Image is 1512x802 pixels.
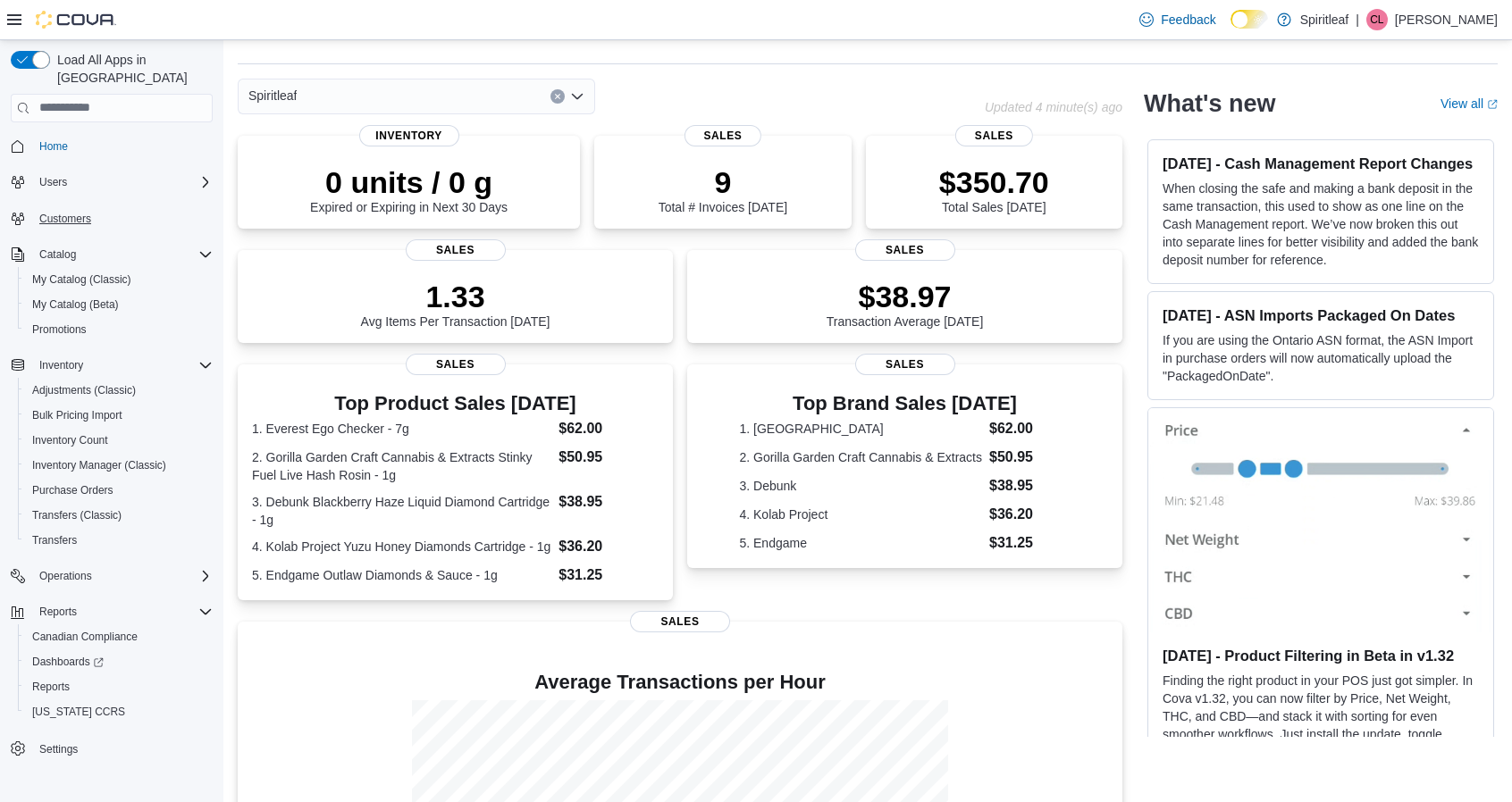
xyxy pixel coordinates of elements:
button: Transfers [18,528,220,553]
img: Cova [36,11,116,29]
span: Load All Apps in [GEOGRAPHIC_DATA] [50,51,213,87]
a: Dashboards [25,651,111,673]
button: Canadian Compliance [18,624,220,649]
dt: 1. [GEOGRAPHIC_DATA] [739,420,982,438]
p: $350.70 [939,164,1049,200]
span: Sales [406,239,506,261]
h2: What's new [1144,89,1275,118]
span: Feedback [1161,11,1215,29]
p: 9 [659,164,787,200]
p: When closing the safe and making a bank deposit in the same transaction, this used to show as one... [1163,180,1479,269]
span: Reports [32,680,70,694]
input: Dark Mode [1231,10,1268,29]
dd: $36.20 [989,504,1071,525]
a: Reports [25,676,77,698]
span: Inventory [32,355,213,376]
span: My Catalog (Beta) [32,297,119,312]
button: Clear input [550,89,565,104]
svg: External link [1487,99,1498,110]
dt: 2. Gorilla Garden Craft Cannabis & Extracts [739,448,982,466]
button: Transfers (Classic) [18,503,220,528]
span: Home [39,139,68,154]
dt: 4. Kolab Project Yuzu Honey Diamonds Cartridge - 1g [252,538,551,556]
span: Transfers (Classic) [25,505,213,526]
p: | [1356,9,1359,30]
span: Reports [32,601,213,622]
span: Home [32,135,213,157]
span: Settings [32,737,213,759]
a: Inventory Manager (Classic) [25,455,173,476]
button: Reports [18,674,220,699]
span: My Catalog (Beta) [25,294,213,315]
span: Reports [25,676,213,698]
div: Avg Items Per Transaction [DATE] [361,279,550,329]
button: My Catalog (Classic) [18,267,220,292]
a: Purchase Orders [25,480,121,501]
button: Operations [32,565,99,587]
span: My Catalog (Classic) [32,272,131,287]
span: Sales [685,125,761,146]
span: Users [39,175,67,189]
span: Inventory [359,125,459,146]
dt: 2. Gorilla Garden Craft Cannabis & Extracts Stinky Fuel Live Hash Rosin - 1g [252,448,551,484]
span: Sales [630,611,730,632]
span: My Catalog (Classic) [25,269,213,290]
h3: [DATE] - ASN Imports Packaged On Dates [1163,306,1479,324]
div: Total # Invoices [DATE] [659,164,787,214]
span: Sales [955,125,1032,146]
a: Promotions [25,319,94,340]
a: My Catalog (Beta) [25,294,126,315]
span: Dashboards [25,651,213,673]
h3: [DATE] - Product Filtering in Beta in v1.32 [1163,647,1479,664]
a: View allExternal link [1441,96,1498,111]
span: Users [32,171,213,193]
a: Customers [32,208,98,230]
p: If you are using the Ontario ASN format, the ASN Import in purchase orders will now automatically... [1163,331,1479,385]
span: Inventory Count [25,430,213,451]
button: Reports [4,599,220,624]
span: Transfers (Classic) [32,508,122,522]
span: [US_STATE] CCRS [32,705,125,719]
a: Adjustments (Classic) [25,380,143,401]
a: [US_STATE] CCRS [25,701,132,723]
a: Bulk Pricing Import [25,405,130,426]
span: Sales [855,239,955,261]
span: Customers [39,212,91,226]
button: Home [4,133,220,159]
span: Customers [32,207,213,230]
span: Catalog [32,244,213,265]
span: Inventory [39,358,83,372]
button: Adjustments (Classic) [18,378,220,403]
button: Customers [4,205,220,231]
button: Inventory [32,355,90,376]
span: Reports [39,605,77,619]
button: Users [4,170,220,195]
span: Operations [39,569,92,583]
p: [PERSON_NAME] [1395,9,1498,30]
span: Adjustments (Classic) [32,383,136,397]
span: Washington CCRS [25,701,213,723]
h3: [DATE] - Cash Management Report Changes [1163,155,1479,172]
p: 1.33 [361,279,550,314]
div: Expired or Expiring in Next 30 Days [310,164,508,214]
button: Inventory Manager (Classic) [18,453,220,478]
button: Bulk Pricing Import [18,403,220,428]
a: Dashboards [18,649,220,674]
span: Spiritleaf [248,85,297,106]
button: Catalog [4,242,220,267]
div: Transaction Average [DATE] [827,279,984,329]
dt: 1. Everest Ego Checker - 7g [252,420,551,438]
dd: $62.00 [989,418,1071,439]
dd: $31.25 [559,564,659,586]
button: [US_STATE] CCRS [18,699,220,724]
a: Canadian Compliance [25,626,145,647]
div: Total Sales [DATE] [939,164,1049,214]
span: Bulk Pricing Import [32,408,122,422]
a: Feedback [1132,2,1222,38]
button: Operations [4,564,220,589]
span: Canadian Compliance [32,630,138,644]
span: Promotions [25,319,213,340]
h3: Top Brand Sales [DATE] [739,393,1070,414]
span: Catalog [39,247,76,262]
dd: $50.95 [989,447,1071,468]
